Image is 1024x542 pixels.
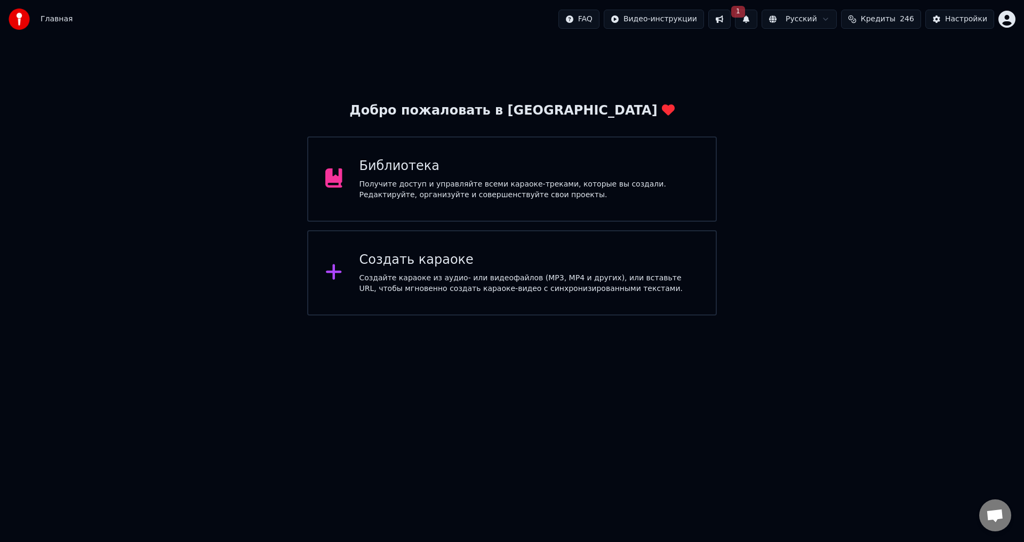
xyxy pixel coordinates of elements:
[359,273,699,294] div: Создайте караоке из аудио- или видеофайлов (MP3, MP4 и других), или вставьте URL, чтобы мгновенно...
[9,9,30,30] img: youka
[604,10,704,29] button: Видео-инструкции
[41,14,73,25] nav: breadcrumb
[359,252,699,269] div: Создать караоке
[359,158,699,175] div: Библиотека
[349,102,674,119] div: Добро пожаловать в [GEOGRAPHIC_DATA]
[41,14,73,25] span: Главная
[945,14,987,25] div: Настройки
[359,179,699,200] div: Получите доступ и управляйте всеми караоке-треками, которые вы создали. Редактируйте, организуйте...
[841,10,921,29] button: Кредиты246
[900,14,914,25] span: 246
[731,6,745,18] span: 1
[979,499,1011,531] div: Открытый чат
[925,10,994,29] button: Настройки
[735,10,757,29] button: 1
[558,10,599,29] button: FAQ
[861,14,895,25] span: Кредиты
